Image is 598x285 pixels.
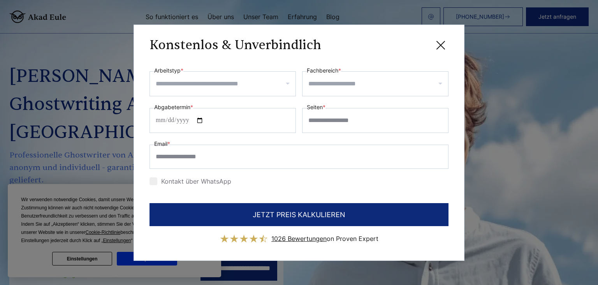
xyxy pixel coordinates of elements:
[271,235,327,243] span: 1026 Bewertungen
[149,37,321,53] h3: Konstenlos & Unverbindlich
[307,66,341,75] label: Fachbereich
[154,66,183,75] label: Arbeitstyp
[154,103,193,112] label: Abgabetermin
[149,203,448,226] button: JETZT PREIS KALKULIEREN
[271,232,378,245] div: on Proven Expert
[154,139,170,149] label: Email
[307,103,325,112] label: Seiten
[149,177,231,185] label: Kontakt über WhatsApp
